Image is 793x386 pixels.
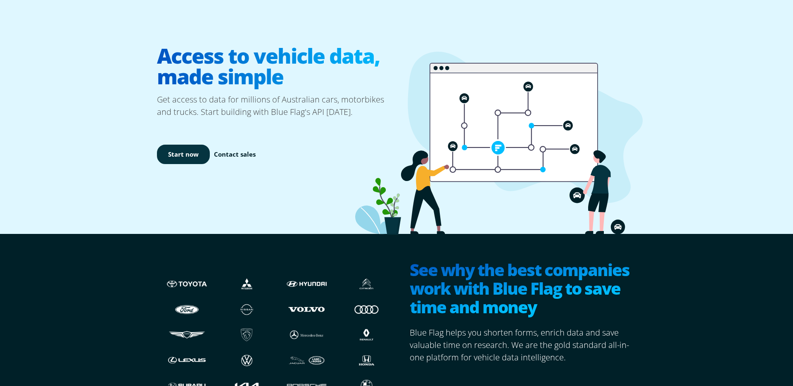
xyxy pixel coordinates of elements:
img: JLR logo [285,353,328,368]
img: Volvo logo [285,301,328,317]
p: Blue Flag helps you shorten forms, enrich data and save valuable time on research. We are the gol... [410,326,636,364]
a: Start now [157,145,210,164]
img: Toyota logo [165,276,209,292]
img: Volkswagen logo [225,353,268,368]
h1: Access to vehicle data, made simple [157,39,396,93]
img: Audi logo [345,301,388,317]
img: Peugeot logo [225,327,268,343]
img: Hyundai logo [285,276,328,292]
p: Get access to data for millions of Australian cars, motorbikes and trucks. Start building with Bl... [157,93,396,118]
img: Nissan logo [225,301,268,317]
img: Renault logo [345,327,388,343]
img: Mistubishi logo [225,276,268,292]
img: Citroen logo [345,276,388,292]
img: Ford logo [165,301,209,317]
a: Contact sales [214,150,256,159]
h2: See why the best companies work with Blue Flag to save time and money [410,260,636,318]
img: Lexus logo [165,353,209,368]
img: Mercedes logo [285,327,328,343]
img: Honda logo [345,353,388,368]
img: Genesis logo [165,327,209,343]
